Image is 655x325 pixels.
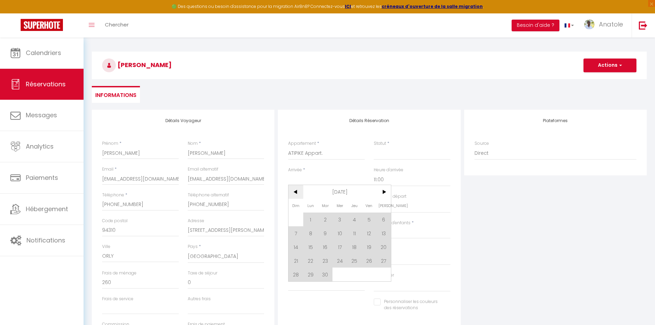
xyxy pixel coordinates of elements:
[583,58,636,72] button: Actions
[332,226,347,240] span: 10
[288,118,450,123] h4: Détails Réservation
[102,166,113,173] label: Email
[303,185,376,199] span: [DATE]
[102,270,137,277] label: Frais de ménage
[188,218,204,224] label: Adresse
[318,213,332,226] span: 2
[347,254,362,268] span: 25
[188,296,211,302] label: Autres frais
[188,192,229,198] label: Téléphone alternatif
[26,236,65,245] span: Notifications
[332,199,347,213] span: Mer
[92,86,140,103] li: Informations
[639,21,647,30] img: logout
[512,20,559,31] button: Besoin d'aide ?
[376,254,391,268] span: 27
[288,268,303,281] span: 28
[374,140,386,147] label: Statut
[599,20,623,29] span: Anatole
[303,213,318,226] span: 1
[188,140,198,147] label: Nom
[332,254,347,268] span: 24
[376,240,391,254] span: 20
[26,80,66,88] span: Réservations
[188,243,198,250] label: Pays
[345,3,351,9] a: ICI
[21,19,63,31] img: Super Booking
[288,240,303,254] span: 14
[318,268,332,281] span: 30
[6,3,26,23] button: Ouvrir le widget de chat LiveChat
[102,118,264,123] h4: Détails Voyageur
[347,240,362,254] span: 18
[474,118,636,123] h4: Plateformes
[318,240,332,254] span: 16
[288,199,303,213] span: Dim
[347,213,362,226] span: 4
[288,254,303,268] span: 21
[362,254,376,268] span: 26
[188,166,218,173] label: Email alternatif
[102,218,128,224] label: Code postal
[332,240,347,254] span: 17
[318,199,332,213] span: Mar
[26,205,68,213] span: Hébergement
[376,199,391,213] span: [PERSON_NAME]
[362,240,376,254] span: 19
[584,20,594,29] img: ...
[102,140,118,147] label: Prénom
[474,140,489,147] label: Source
[347,199,362,213] span: Jeu
[579,13,632,37] a: ... Anatole
[288,167,302,173] label: Arrivée
[362,213,376,226] span: 5
[288,140,316,147] label: Appartement
[26,111,57,119] span: Messages
[303,226,318,240] span: 8
[288,185,303,199] span: <
[102,61,172,69] span: [PERSON_NAME]
[362,226,376,240] span: 12
[26,48,61,57] span: Calendriers
[105,21,129,28] span: Chercher
[288,226,303,240] span: 7
[102,296,133,302] label: Frais de service
[303,268,318,281] span: 29
[376,213,391,226] span: 6
[362,199,376,213] span: Ven
[318,226,332,240] span: 9
[188,270,217,277] label: Taxe de séjour
[374,220,411,226] label: Nombre d'enfants
[332,213,347,226] span: 3
[374,167,403,173] label: Heure d'arrivée
[303,254,318,268] span: 22
[303,240,318,254] span: 15
[26,173,58,182] span: Paiements
[376,185,391,199] span: >
[26,142,54,151] span: Analytics
[376,226,391,240] span: 13
[102,192,124,198] label: Téléphone
[318,254,332,268] span: 23
[382,3,483,9] a: créneaux d'ouverture de la salle migration
[100,13,134,37] a: Chercher
[303,199,318,213] span: Lun
[102,243,110,250] label: Ville
[347,226,362,240] span: 11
